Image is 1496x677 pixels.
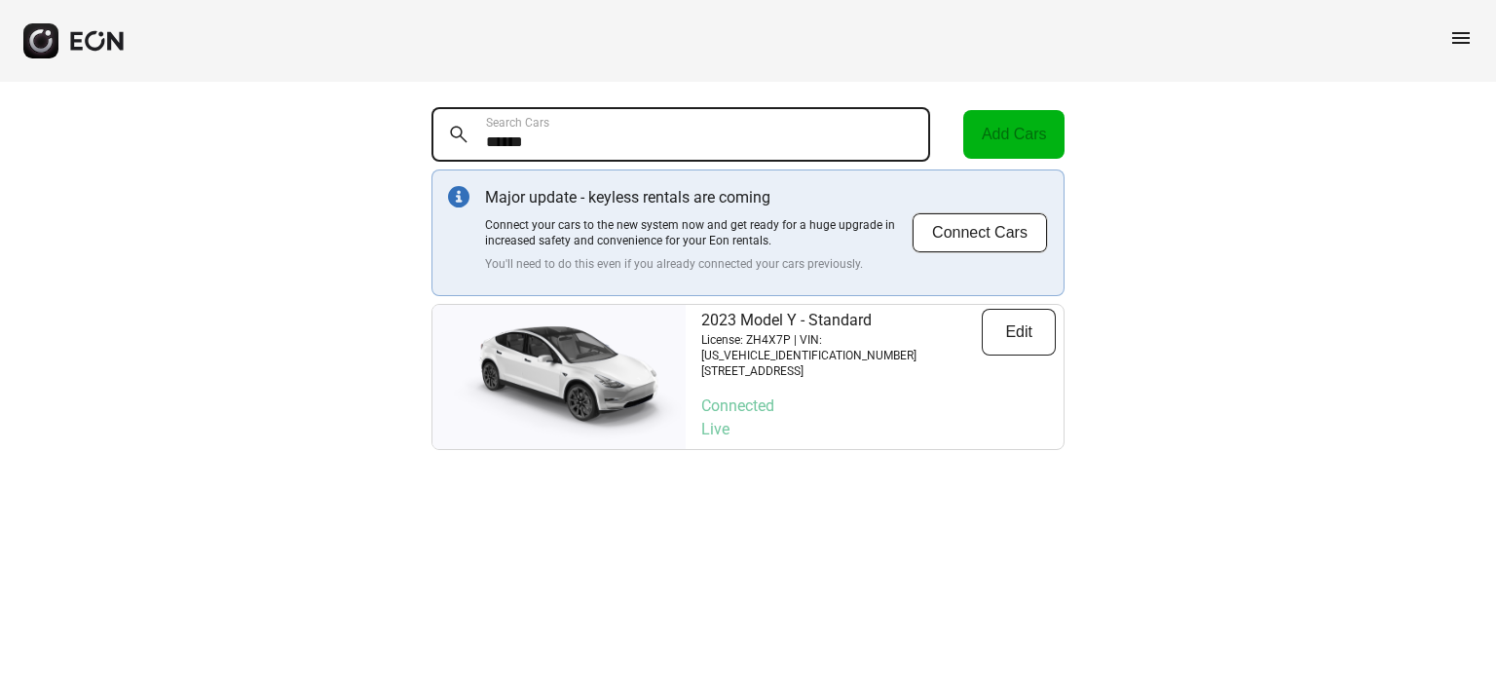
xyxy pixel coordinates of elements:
[485,186,912,209] p: Major update - keyless rentals are coming
[486,115,549,131] label: Search Cars
[982,309,1056,356] button: Edit
[701,309,982,332] p: 2023 Model Y - Standard
[448,186,469,207] img: info
[701,418,1056,441] p: Live
[701,363,982,379] p: [STREET_ADDRESS]
[485,217,912,248] p: Connect your cars to the new system now and get ready for a huge upgrade in increased safety and ...
[1449,26,1473,50] span: menu
[701,332,982,363] p: License: ZH4X7P | VIN: [US_VEHICLE_IDENTIFICATION_NUMBER]
[912,212,1048,253] button: Connect Cars
[432,314,686,440] img: car
[485,256,912,272] p: You'll need to do this even if you already connected your cars previously.
[701,395,1056,418] p: Connected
